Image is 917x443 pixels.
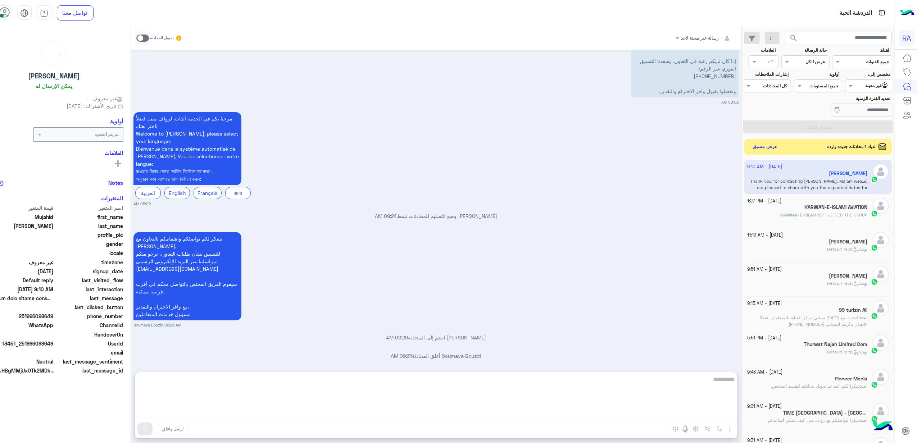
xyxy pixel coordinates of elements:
p: 17/9/2025, 8:02 AM [133,112,241,185]
span: profile_pic [55,231,123,239]
span: last_message [55,294,123,302]
img: defaultAdmin.png [873,266,889,282]
span: بوت [860,349,867,355]
span: signup_date [55,268,123,275]
span: تاريخ الأشتراك : [DATE] [67,102,116,110]
label: تحديد الفترة الزمنية [795,95,890,102]
small: [DATE] - 1:27 PM [747,198,781,205]
span: gender [55,240,123,248]
span: للتحدث مع احد ممثلي مركز العناية بالمتعاملين فضلاً الاتصال بالرقم المجاني +9668001110605 [760,315,867,327]
img: tab [877,8,886,17]
h6: Notes [109,179,123,186]
img: WhatsApp [871,244,878,251]
div: RA [899,30,914,46]
small: 08:02 AM [721,99,739,105]
b: : [860,383,867,389]
img: tab [40,9,48,17]
b: : [859,246,867,252]
h5: Ishaq Zai [829,273,867,279]
span: locale [55,249,123,257]
div: اختر [767,58,776,66]
span: انت [861,315,867,320]
small: [DATE] - 9:31 AM [747,403,782,410]
p: Soumaya Bouzid أغلق المحادثة [133,352,739,360]
h6: يمكن الإرسال له [36,83,72,89]
small: تحويل المحادثة [150,35,174,41]
h5: [PERSON_NAME] [28,72,80,80]
img: defaultAdmin.png [873,369,889,385]
img: defaultAdmin.png [873,198,889,214]
span: UserId [55,340,123,347]
h5: KARWAN-E-ISLAMI AVIATION [804,204,867,210]
img: WhatsApp [871,312,878,320]
h6: أولوية [110,118,123,124]
button: تطبيق الفلاتر [743,120,893,133]
span: بوت [860,246,867,252]
span: last_message_id [58,367,123,374]
p: [PERSON_NAME] وضع التسليم للمحادثات نشط [133,212,739,220]
label: إشارات الملاحظات [744,71,789,78]
div: Français [194,187,222,199]
b: لم يتم التحديد [95,132,119,137]
img: WhatsApp [871,278,878,286]
img: WhatsApp [871,381,878,388]
p: [PERSON_NAME] انضم إلى المحادثة [133,334,739,341]
div: العربية [135,187,161,199]
span: لديك 1 محادثات جديدة واردة [827,143,876,150]
b: : [860,315,867,320]
span: email [55,349,123,356]
img: tab [20,9,28,17]
h6: المتغيرات [101,195,123,201]
span: first_name [55,213,123,221]
img: defaultAdmin.png [873,232,889,248]
img: WhatsApp [871,415,878,423]
label: حالة الرسالة [782,47,827,54]
div: বাংলা [225,187,251,199]
span: last_message_sentiment [55,358,123,365]
h5: Thurwat Najah Limited Com [804,341,867,347]
span: 9K I JOINED THE GROUP [819,212,867,218]
span: انت [861,383,867,389]
span: search [789,34,798,42]
span: Default reply [827,280,859,286]
span: شكرا لتواصلكم مع رواف منى كيف ممكن أساعدكم [768,417,860,423]
span: بوت [860,280,867,286]
a: تواصل معنا [57,5,94,20]
button: search [785,32,803,47]
span: HandoverOn [55,331,123,338]
span: KARWAN-E-ISLAMI [780,212,818,218]
p: الدردشة الحية [839,8,872,18]
span: last_visited_flow [55,277,123,284]
b: : [780,212,819,218]
button: عرض مسبق [750,142,781,152]
img: defaultAdmin.png [873,335,889,351]
p: 17/9/2025, 9:26 AM [133,232,241,320]
span: 09:26 AM [386,334,408,341]
h5: Al Amin Al Imam [829,239,867,245]
small: [DATE] - 11:13 AM [747,232,783,239]
small: [DATE] - 9:51 AM [747,266,782,273]
small: Soumaya Bouzid 09:26 AM [133,322,181,328]
label: القناة: [833,47,891,54]
img: defaultAdmin.png [873,403,889,419]
span: timezone [55,259,123,266]
span: last_clicked_button [55,303,123,311]
label: أولوية [795,71,839,78]
small: 08:02 AM [133,201,151,207]
span: Default reply [827,246,859,252]
span: last_interaction [55,286,123,293]
span: شكرا لكم، لقد تم تحويل بياناتكم للقسم المختص. [771,383,860,389]
span: last_name [55,222,123,230]
small: [DATE] - 9:43 AM [747,369,782,376]
span: 09:31 AM [391,353,412,359]
div: loading... [44,44,64,64]
img: WhatsApp [871,210,878,217]
img: WhatsApp [871,347,878,354]
small: [DATE] - 5:51 PM [747,335,781,342]
a: tab [37,5,51,20]
label: العلامات [744,47,776,54]
b: : [859,349,867,355]
span: غير معروف [92,95,123,102]
img: defaultAdmin.png [873,300,889,316]
span: 09:24 AM [375,213,397,219]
